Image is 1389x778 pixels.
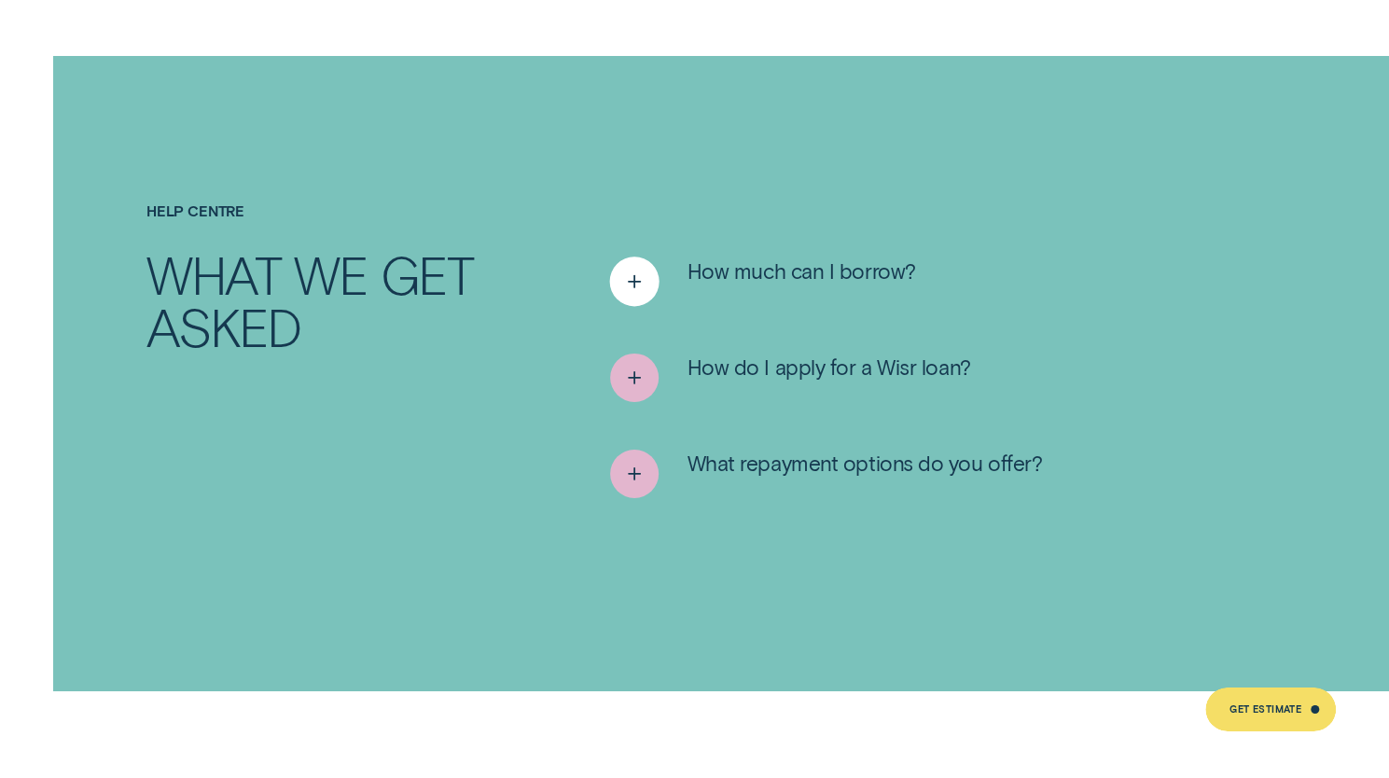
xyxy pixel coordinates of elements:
button: See more [610,450,1042,498]
span: How do I apply for a Wisr loan? [687,354,970,380]
span: What repayment options do you offer? [687,450,1042,476]
h4: Help Centre [146,202,501,219]
a: Get Estimate [1205,688,1336,731]
button: See more [610,354,971,402]
h2: What we get asked [146,248,501,352]
span: How much can I borrow? [687,257,915,284]
button: See more [610,257,916,306]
